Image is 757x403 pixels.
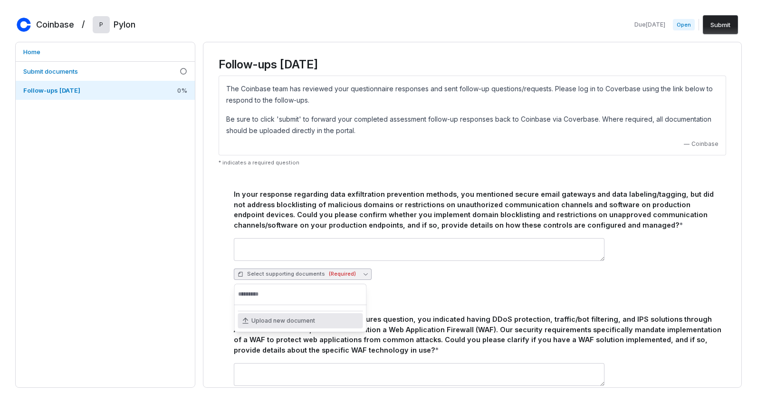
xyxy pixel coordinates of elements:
[82,16,85,30] h2: /
[703,15,738,34] button: Submit
[673,19,695,30] span: Open
[219,159,726,166] p: * indicates a required question
[23,86,80,94] span: Follow-ups [DATE]
[114,19,135,31] h2: Pylon
[36,19,74,31] h2: Coinbase
[219,58,726,72] h3: Follow-ups [DATE]
[684,140,690,148] span: —
[234,305,367,332] div: Suggestions
[16,62,195,81] a: Submit documents
[16,42,195,61] a: Home
[226,114,719,136] p: Be sure to click 'submit' to forward your completed assessment follow-up responses back to Coinba...
[691,140,719,148] span: Coinbase
[234,314,722,355] div: In your response to our security measures question, you indicated having DDoS protection, traffic...
[234,189,722,230] div: In your response regarding data exfiltration prevention methods, you mentioned secure email gatew...
[634,21,665,29] span: Due [DATE]
[23,67,78,75] span: Submit documents
[251,317,315,325] span: Upload new document
[329,270,356,278] span: (Required)
[16,81,195,100] a: Follow-ups [DATE]0%
[177,86,187,95] span: 0 %
[238,270,356,278] span: Select supporting documents
[226,83,719,106] p: The Coinbase team has reviewed your questionnaire responses and sent follow-up questions/requests...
